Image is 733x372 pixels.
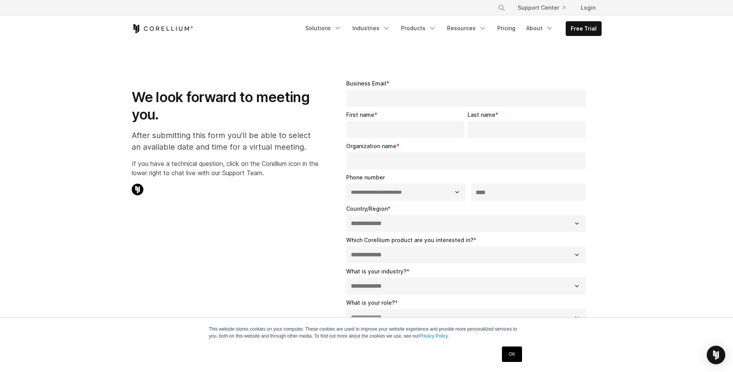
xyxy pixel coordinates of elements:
[346,205,388,212] span: Country/Region
[707,346,725,364] div: Open Intercom Messenger
[132,159,318,177] p: If you have a technical question, click on the Corellium icon in the lower right to chat live wit...
[566,22,601,36] a: Free Trial
[301,21,602,36] div: Navigation Menu
[132,184,143,195] img: Corellium Chat Icon
[522,21,558,35] a: About
[442,21,491,35] a: Resources
[132,24,193,33] a: Corellium Home
[346,299,395,306] span: What is your role?
[346,80,386,87] span: Business Email
[346,237,473,243] span: Which Corellium product are you interested in?
[502,346,522,362] a: OK
[468,111,495,118] span: Last name
[346,174,385,181] span: Phone number
[209,326,524,340] p: This website stores cookies on your computer. These cookies are used to improve your website expe...
[488,1,602,15] div: Navigation Menu
[346,268,406,275] span: What is your industry?
[495,1,509,15] button: Search
[346,143,396,149] span: Organization name
[396,21,441,35] a: Products
[132,89,318,123] h1: We look forward to meeting you.
[575,1,602,15] a: Login
[346,111,374,118] span: First name
[512,1,571,15] a: Support Center
[493,21,520,35] a: Pricing
[301,21,346,35] a: Solutions
[132,130,318,153] p: After submitting this form you'll be able to select an available date and time for a virtual meet...
[348,21,395,35] a: Industries
[419,333,449,339] a: Privacy Policy.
